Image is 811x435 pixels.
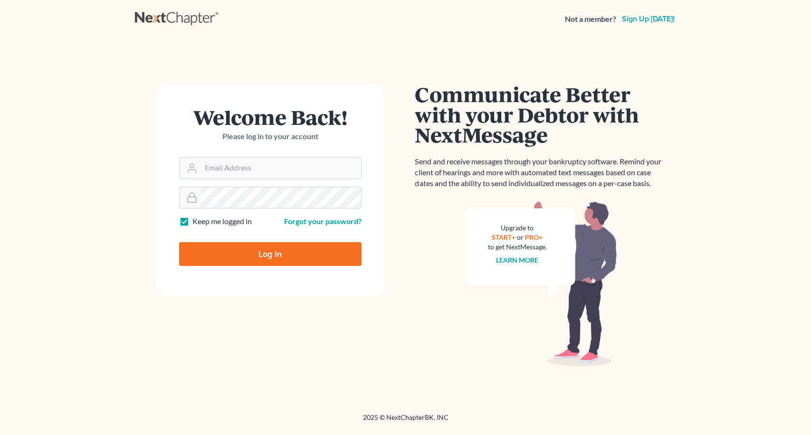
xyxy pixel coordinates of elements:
span: or [517,233,524,241]
a: Forgot your password? [284,217,362,226]
label: Keep me logged in [192,216,252,227]
a: PRO+ [525,233,543,241]
p: Send and receive messages through your bankruptcy software. Remind your client of hearings and mo... [415,156,667,189]
input: Email Address [201,158,361,179]
a: Sign up [DATE]! [620,15,677,23]
img: nextmessage_bg-59042aed3d76b12b5cd301f8e5b87938c9018125f34e5fa2b7a6b67550977c72.svg [465,200,617,367]
div: 2025 © NextChapterBK, INC [135,413,677,430]
p: Please log in to your account [179,131,362,142]
div: Upgrade to [488,223,547,233]
h1: Welcome Back! [179,107,362,127]
strong: Not a member? [565,14,616,25]
a: START+ [492,233,515,241]
input: Log In [179,242,362,266]
div: to get NextMessage. [488,242,547,252]
a: Learn more [496,256,538,264]
h1: Communicate Better with your Debtor with NextMessage [415,84,667,145]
